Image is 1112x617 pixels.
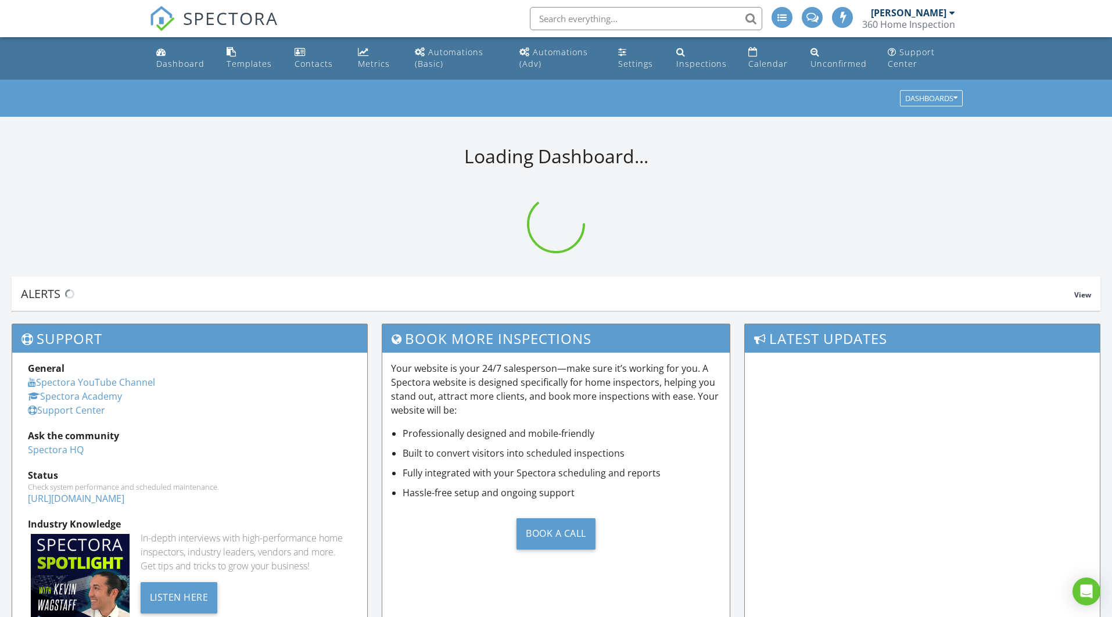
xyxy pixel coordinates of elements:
[391,361,722,417] p: Your website is your 24/7 salesperson—make sure it’s working for you. A Spectora website is desig...
[141,582,218,614] div: Listen Here
[519,46,588,69] div: Automations (Adv)
[28,468,351,482] div: Status
[672,42,734,75] a: Inspections
[748,58,788,69] div: Calendar
[1072,577,1100,605] div: Open Intercom Messenger
[403,486,722,500] li: Hassle-free setup and ongoing support
[28,376,155,389] a: Spectora YouTube Channel
[888,46,935,69] div: Support Center
[515,42,604,75] a: Automations (Advanced)
[403,466,722,480] li: Fully integrated with your Spectora scheduling and reports
[618,58,653,69] div: Settings
[295,58,333,69] div: Contacts
[530,7,762,30] input: Search everything...
[391,509,722,558] a: Book a Call
[353,42,401,75] a: Metrics
[862,19,955,30] div: 360 Home Inspection
[149,16,278,40] a: SPECTORA
[28,443,84,456] a: Spectora HQ
[12,324,367,353] h3: Support
[410,42,505,75] a: Automations (Basic)
[810,58,867,69] div: Unconfirmed
[871,7,946,19] div: [PERSON_NAME]
[227,58,272,69] div: Templates
[900,91,963,107] button: Dashboards
[744,42,797,75] a: Calendar
[290,42,343,75] a: Contacts
[28,492,124,505] a: [URL][DOMAIN_NAME]
[403,446,722,460] li: Built to convert visitors into scheduled inspections
[905,95,957,103] div: Dashboards
[676,58,727,69] div: Inspections
[21,286,1074,302] div: Alerts
[183,6,278,30] span: SPECTORA
[28,404,105,417] a: Support Center
[156,58,205,69] div: Dashboard
[415,46,483,69] div: Automations (Basic)
[141,531,351,573] div: In-depth interviews with high-performance home inspectors, industry leaders, vendors and more. Ge...
[152,42,213,75] a: Dashboard
[614,42,662,75] a: Settings
[1074,290,1091,300] span: View
[28,517,351,531] div: Industry Knowledge
[358,58,390,69] div: Metrics
[806,42,874,75] a: Unconfirmed
[403,426,722,440] li: Professionally designed and mobile-friendly
[28,390,122,403] a: Spectora Academy
[28,482,351,492] div: Check system performance and scheduled maintenance.
[28,429,351,443] div: Ask the community
[745,324,1100,353] h3: Latest Updates
[883,42,960,75] a: Support Center
[149,6,175,31] img: The Best Home Inspection Software - Spectora
[382,324,730,353] h3: Book More Inspections
[222,42,281,75] a: Templates
[141,590,218,603] a: Listen Here
[28,362,64,375] strong: General
[516,518,596,550] div: Book a Call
